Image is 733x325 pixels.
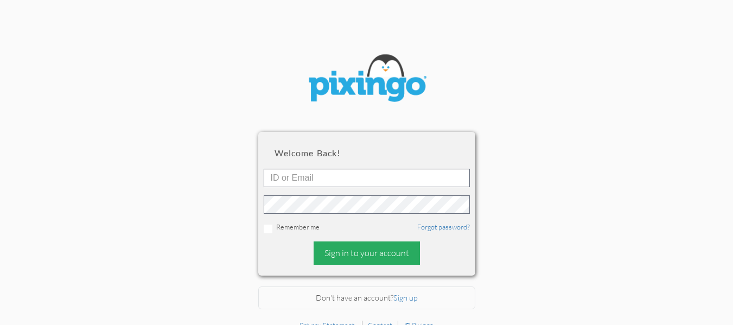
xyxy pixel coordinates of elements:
[732,324,733,325] iframe: Chat
[393,293,418,302] a: Sign up
[314,241,420,265] div: Sign in to your account
[264,222,470,233] div: Remember me
[264,169,470,187] input: ID or Email
[417,222,470,231] a: Forgot password?
[302,49,432,110] img: pixingo logo
[275,148,459,158] h2: Welcome back!
[258,286,475,310] div: Don't have an account?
